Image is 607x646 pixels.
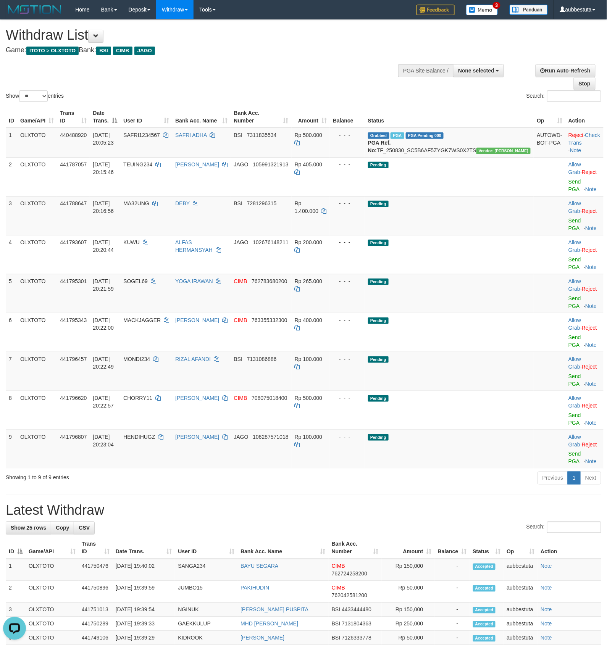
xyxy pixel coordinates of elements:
span: Grabbed [368,132,389,139]
img: Button%20Memo.svg [466,5,498,15]
th: ID [6,106,17,128]
div: - - - [333,316,362,324]
label: Search: [526,522,601,533]
button: None selected [453,64,504,77]
span: Copy 102676148211 to clipboard [253,239,288,245]
div: - - - [333,433,362,441]
td: - [435,603,470,617]
a: RIZAL AFANDI [175,356,211,362]
td: JUMBO15 [175,581,237,603]
a: Send PGA [568,373,581,387]
span: Rp 200.000 [295,239,322,245]
a: Copy [51,522,74,535]
td: · [565,274,604,313]
img: Feedback.jpg [417,5,455,15]
span: 441796807 [60,434,87,440]
select: Showentries [19,90,48,102]
th: Date Trans.: activate to sort column descending [90,106,120,128]
span: CIMB [332,563,345,569]
td: aubbestuta [504,631,538,645]
th: Balance [330,106,365,128]
td: OLXTOTO [17,128,57,158]
span: Rp 1.400.000 [295,200,318,214]
a: Note [586,381,597,387]
th: Amount: activate to sort column ascending [292,106,330,128]
td: [DATE] 19:39:33 [113,617,175,631]
span: [DATE] 20:16:56 [93,200,114,214]
span: [DATE] 20:22:00 [93,317,114,331]
a: Check Trans [568,132,600,146]
td: [DATE] 19:39:29 [113,631,175,645]
a: [PERSON_NAME] PUSPITA [241,607,308,613]
td: 1 [6,128,17,158]
span: Rp 265.000 [295,278,322,284]
td: SANGA234 [175,559,237,581]
span: HENDIHUGZ [123,434,155,440]
span: Copy 105991321913 to clipboard [253,161,288,168]
td: 6 [6,313,17,352]
td: 8 [6,391,17,430]
img: panduan.png [510,5,548,15]
span: Accepted [473,635,496,642]
span: · [568,239,582,253]
span: [DATE] 20:22:57 [93,395,114,409]
a: Note [586,342,597,348]
span: Pending [368,317,389,324]
a: ALFAS HERMANSYAH [175,239,213,253]
span: Rp 500.000 [295,395,322,401]
td: aubbestuta [504,617,538,631]
a: CSV [74,522,95,535]
span: Copy 708075018400 to clipboard [252,395,287,401]
span: TEUING234 [123,161,152,168]
td: - [435,559,470,581]
td: 4 [6,235,17,274]
a: Send PGA [568,334,581,348]
th: Game/API: activate to sort column ascending [17,106,57,128]
a: Reject [582,169,597,175]
a: Send PGA [568,179,581,192]
th: Op: activate to sort column ascending [504,537,538,559]
td: 441749106 [79,631,113,645]
span: JAGO [134,47,155,55]
td: OLXTOTO [17,196,57,235]
a: Reject [582,364,597,370]
th: Amount: activate to sort column ascending [382,537,435,559]
span: 441787057 [60,161,87,168]
td: - [435,631,470,645]
div: - - - [333,277,362,285]
span: Copy 106287571018 to clipboard [253,434,288,440]
span: CIMB [234,395,247,401]
a: Send PGA [568,451,581,465]
span: Accepted [473,564,496,570]
span: Rp 500.000 [295,132,322,138]
label: Search: [526,90,601,102]
td: aubbestuta [504,581,538,603]
span: Marked by aubbestuta [391,132,404,139]
input: Search: [547,522,601,533]
span: SAFRI1234567 [123,132,160,138]
span: Accepted [473,607,496,614]
a: Allow Grab [568,239,581,253]
div: - - - [333,355,362,363]
span: Rp 405.000 [295,161,322,168]
a: Show 25 rows [6,522,51,535]
th: Status [365,106,534,128]
span: Copy 7131804363 to clipboard [342,621,371,627]
span: Copy 7131086886 to clipboard [247,356,277,362]
td: OLXTOTO [26,603,79,617]
a: Send PGA [568,217,581,231]
span: · [568,434,582,448]
th: Game/API: activate to sort column ascending [26,537,79,559]
a: Stop [574,77,596,90]
span: PGA Pending [406,132,444,139]
span: BSI [332,635,341,641]
span: CSV [79,525,90,531]
td: OLXTOTO [17,157,57,196]
a: Note [541,635,552,641]
span: None selected [458,68,494,74]
div: - - - [333,394,362,402]
span: Rp 400.000 [295,317,322,323]
a: Reject [582,441,597,448]
span: Accepted [473,585,496,592]
span: JAGO [234,239,249,245]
